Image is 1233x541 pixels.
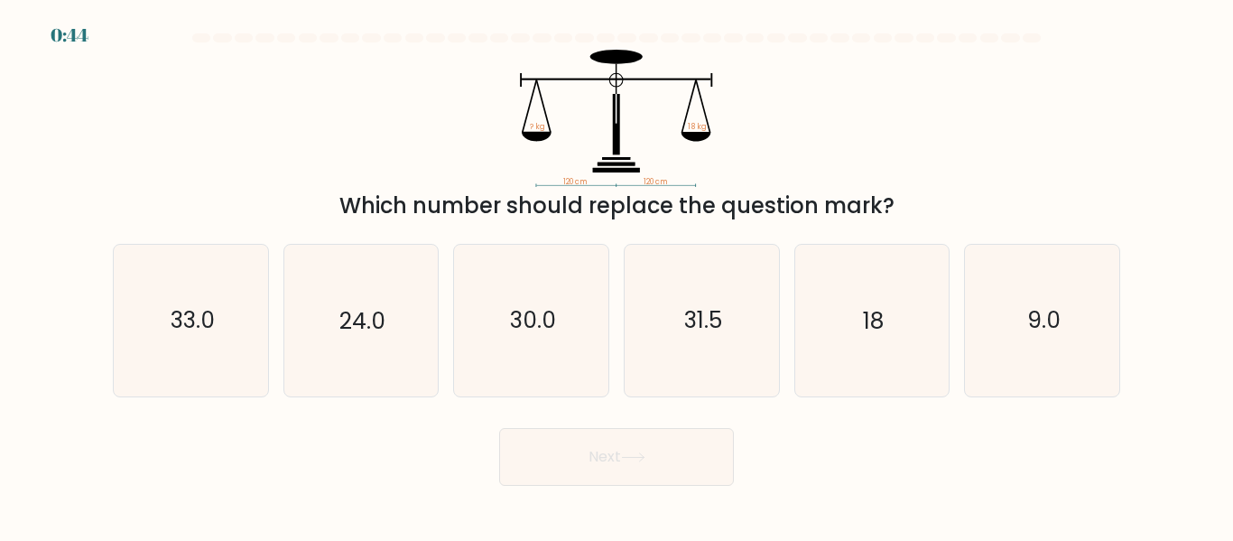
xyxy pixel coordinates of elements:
[564,176,589,187] tspan: 120 cm
[124,190,1109,222] div: Which number should replace the question mark?
[170,305,214,337] text: 33.0
[510,305,556,337] text: 30.0
[339,305,385,337] text: 24.0
[644,176,669,187] tspan: 120 cm
[684,305,722,337] text: 31.5
[688,121,707,132] tspan: 18 kg
[1027,305,1061,337] text: 9.0
[863,305,884,337] text: 18
[51,22,88,49] div: 0:44
[530,121,545,132] tspan: ? kg
[499,428,734,486] button: Next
